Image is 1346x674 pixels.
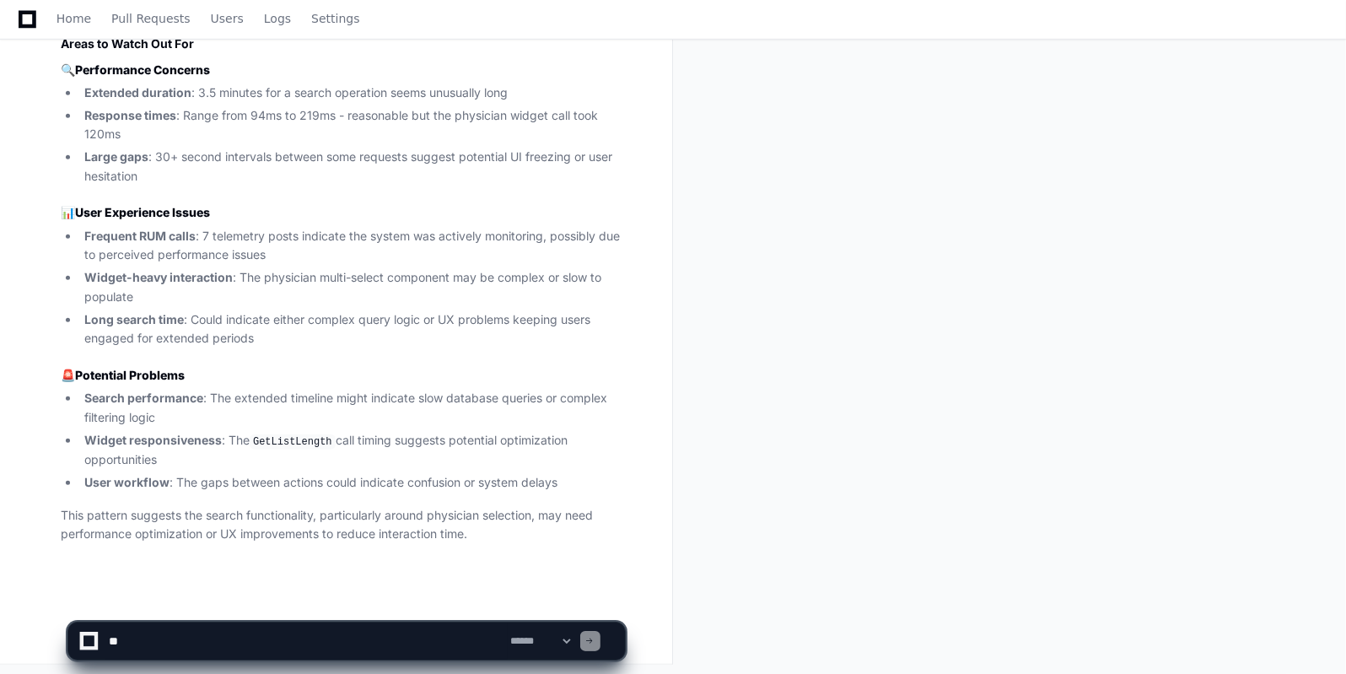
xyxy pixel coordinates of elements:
[84,85,191,100] strong: Extended duration
[61,35,625,52] h2: Areas to Watch Out For
[264,13,291,24] span: Logs
[61,62,625,78] h3: 🔍
[79,84,625,103] li: : 3.5 minutes for a search operation seems unusually long
[79,473,625,493] li: : The gaps between actions could indicate confusion or system delays
[79,227,625,266] li: : 7 telemetry posts indicate the system was actively monitoring, possibly due to perceived perfor...
[79,148,625,186] li: : 30+ second intervals between some requests suggest potential UI freezing or user hesitation
[84,391,203,405] strong: Search performance
[61,367,625,384] h3: 🚨
[79,106,625,145] li: : Range from 94ms to 219ms - reasonable but the physician widget call took 120ms
[75,205,210,219] strong: User Experience Issues
[79,389,625,428] li: : The extended timeline might indicate slow database queries or complex filtering logic
[79,431,625,470] li: : The call timing suggests potential optimization opportunities
[61,204,625,221] h3: 📊
[84,270,233,284] strong: Widget-heavy interaction
[75,368,185,382] strong: Potential Problems
[84,229,196,243] strong: Frequent RUM calls
[79,310,625,349] li: : Could indicate either complex query logic or UX problems keeping users engaged for extended per...
[57,13,91,24] span: Home
[79,268,625,307] li: : The physician multi-select component may be complex or slow to populate
[111,13,190,24] span: Pull Requests
[61,506,625,545] p: This pattern suggests the search functionality, particularly around physician selection, may need...
[211,13,244,24] span: Users
[84,475,170,489] strong: User workflow
[84,149,148,164] strong: Large gaps
[75,62,210,77] strong: Performance Concerns
[250,434,336,450] code: GetListLength
[84,433,222,447] strong: Widget responsiveness
[311,13,359,24] span: Settings
[84,312,184,326] strong: Long search time
[84,108,176,122] strong: Response times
